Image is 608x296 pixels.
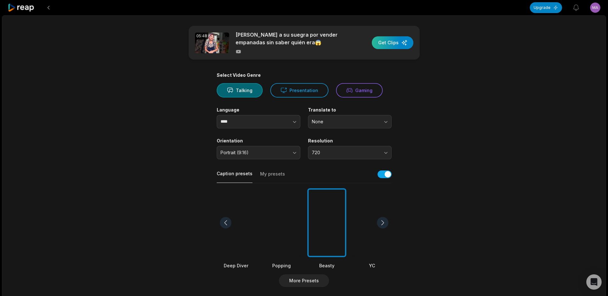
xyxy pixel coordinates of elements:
[353,262,392,269] div: YC
[195,32,208,40] div: 05:48
[217,262,256,269] div: Deep Diver
[217,170,252,183] button: Caption presets
[307,262,346,269] div: Beasty
[308,107,392,113] label: Translate to
[217,146,300,159] button: Portrait (9:16)
[372,36,413,49] button: Get Clips
[308,146,392,159] button: 720
[279,274,329,287] button: More Presets
[236,31,346,46] p: [PERSON_NAME] a su suegra por vender empanadas sin saber quién era😱
[308,115,392,128] button: None
[336,83,383,97] button: Gaming
[217,83,263,97] button: Talking
[586,274,602,290] div: Open Intercom Messenger
[308,138,392,144] label: Resolution
[217,107,300,113] label: Language
[530,2,562,13] button: Upgrade
[270,83,328,97] button: Presentation
[221,150,288,155] span: Portrait (9:16)
[262,262,301,269] div: Popping
[217,138,300,144] label: Orientation
[217,72,392,78] div: Select Video Genre
[260,171,285,183] button: My presets
[312,119,379,125] span: None
[312,150,379,155] span: 720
